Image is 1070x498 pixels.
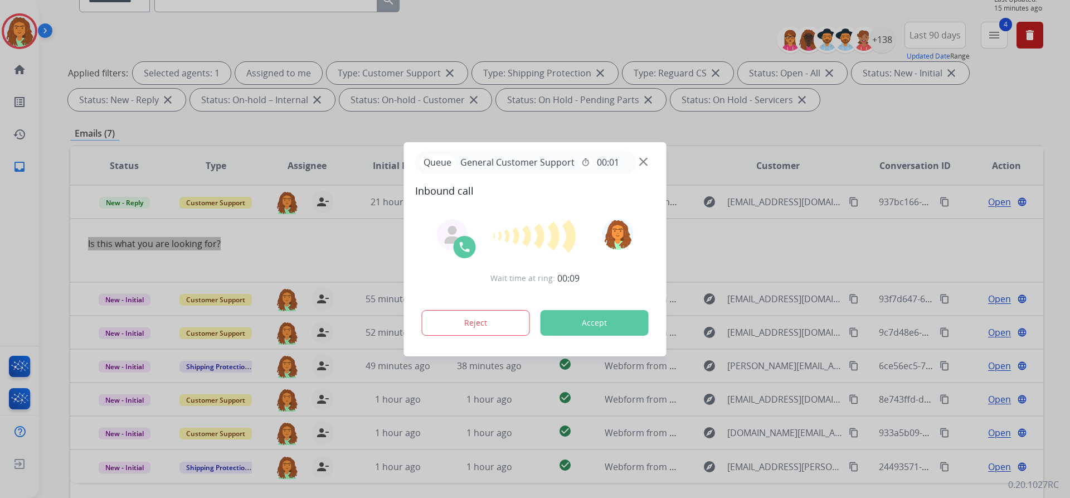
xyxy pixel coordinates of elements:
img: call-icon [458,240,471,254]
p: 0.20.1027RC [1008,478,1059,491]
span: 00:09 [557,272,580,285]
img: agent-avatar [444,226,461,244]
img: avatar [602,219,633,250]
button: Accept [541,310,649,336]
span: General Customer Support [456,156,579,169]
p: Queue [420,156,456,170]
span: Wait time at ring: [490,273,555,284]
span: 00:01 [597,156,619,169]
span: Inbound call [415,183,655,199]
button: Reject [422,310,530,336]
mat-icon: timer [581,158,590,167]
img: close-button [639,157,648,166]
